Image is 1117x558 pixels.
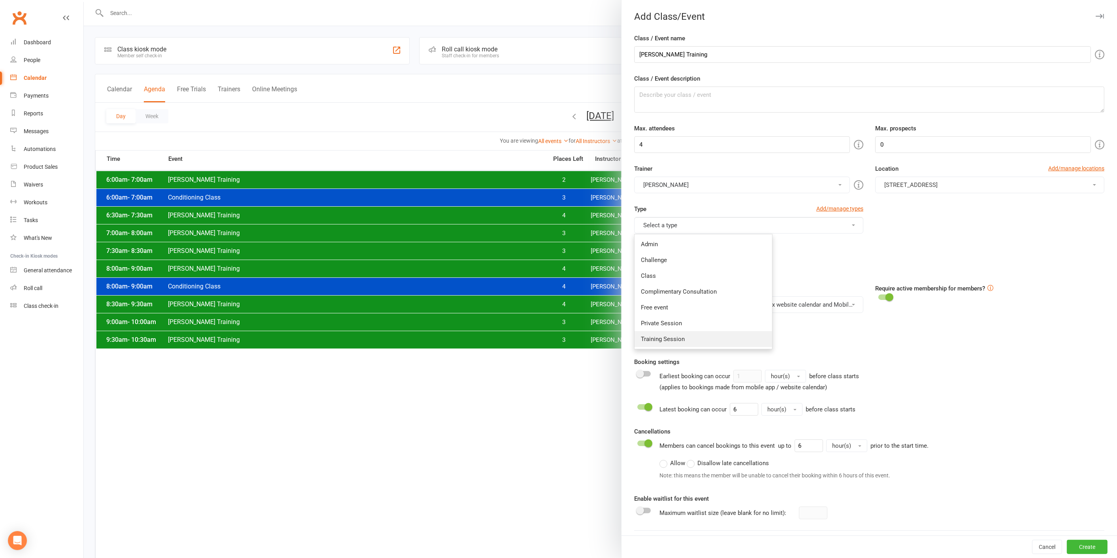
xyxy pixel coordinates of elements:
[24,217,38,223] div: Tasks
[8,531,27,550] div: Open Intercom Messenger
[634,177,850,193] button: [PERSON_NAME]
[24,57,40,63] div: People
[635,315,772,331] a: Private Session
[635,236,772,252] a: Admin
[10,297,83,315] a: Class kiosk mode
[24,110,43,117] div: Reports
[875,124,916,133] label: Max. prospects
[771,373,790,380] span: hour(s)
[826,439,867,452] button: hour(s)
[10,194,83,211] a: Workouts
[10,34,83,51] a: Dashboard
[806,406,855,413] span: before class starts
[767,406,786,413] span: hour(s)
[875,285,985,292] label: Require active membership for members?
[635,284,772,300] a: Complimentary Consultation
[884,181,938,189] span: [STREET_ADDRESS]
[24,199,47,205] div: Workouts
[659,370,859,392] div: Earliest booking can occur
[10,262,83,279] a: General attendance kiosk mode
[10,69,83,87] a: Calendar
[24,235,52,241] div: What's New
[24,39,51,45] div: Dashboard
[635,300,772,315] a: Free event
[634,427,671,436] label: Cancellations
[10,229,83,247] a: What's New
[659,403,855,416] div: Latest booking can occur
[10,87,83,105] a: Payments
[10,140,83,158] a: Automations
[24,285,42,291] div: Roll call
[10,158,83,176] a: Product Sales
[1048,164,1104,173] a: Add/manage locations
[659,471,929,480] div: Note: this means the member will be unable to cancel their booking within 6 hours of this event.
[832,442,851,449] span: hour(s)
[816,204,863,213] a: Add/manage types
[24,146,56,152] div: Automations
[10,123,83,140] a: Messages
[634,164,652,173] label: Trainer
[875,164,898,173] label: Location
[24,92,49,99] div: Payments
[24,181,43,188] div: Waivers
[635,268,772,284] a: Class
[10,279,83,297] a: Roll call
[24,128,49,134] div: Messages
[634,494,709,503] label: Enable waitlist for this event
[10,176,83,194] a: Waivers
[875,177,1104,193] button: [STREET_ADDRESS]
[687,458,769,468] label: Disallow late cancellations
[659,439,929,483] div: Members can cancel bookings to this event
[10,105,83,123] a: Reports
[24,267,72,273] div: General attendance
[622,11,1117,22] div: Add Class/Event
[10,211,83,229] a: Tasks
[634,204,646,214] label: Type
[870,442,929,449] span: prior to the start time.
[1032,540,1062,554] button: Cancel
[635,252,772,268] a: Challenge
[10,51,83,69] a: People
[1067,540,1108,554] button: Create
[634,217,863,234] button: Select a type
[634,46,1091,63] input: Name your class / event
[634,74,700,83] label: Class / Event description
[634,34,685,43] label: Class / Event name
[659,508,786,518] div: Maximum waitlist size (leave blank for no limit):
[9,8,29,28] a: Clubworx
[635,331,772,347] a: Training Session
[659,458,685,468] label: Allow
[24,303,58,309] div: Class check-in
[778,439,867,452] div: up to
[24,164,58,170] div: Product Sales
[24,75,47,81] div: Calendar
[634,124,675,133] label: Max. attendees
[634,357,680,367] label: Booking settings
[761,403,802,416] button: hour(s)
[765,370,806,383] button: hour(s)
